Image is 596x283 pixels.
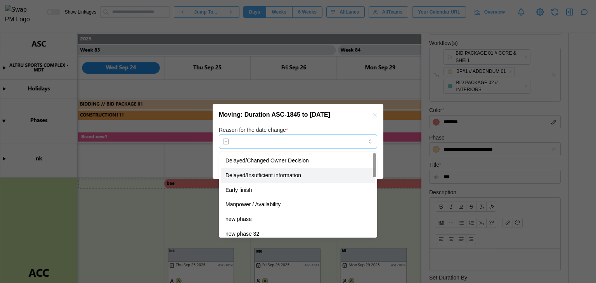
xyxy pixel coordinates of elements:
[219,126,288,135] label: Reason for the date change
[221,183,375,198] div: Early finish
[221,227,375,242] div: new phase 32
[221,168,375,183] div: Delayed/Insufficient information
[221,197,375,212] div: Manpower / Availability
[219,112,330,118] h2: Moving: Duration ASC-1845 to [DATE]
[221,212,375,227] div: new phase
[221,154,375,168] div: Delayed/Changed Owner Decision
